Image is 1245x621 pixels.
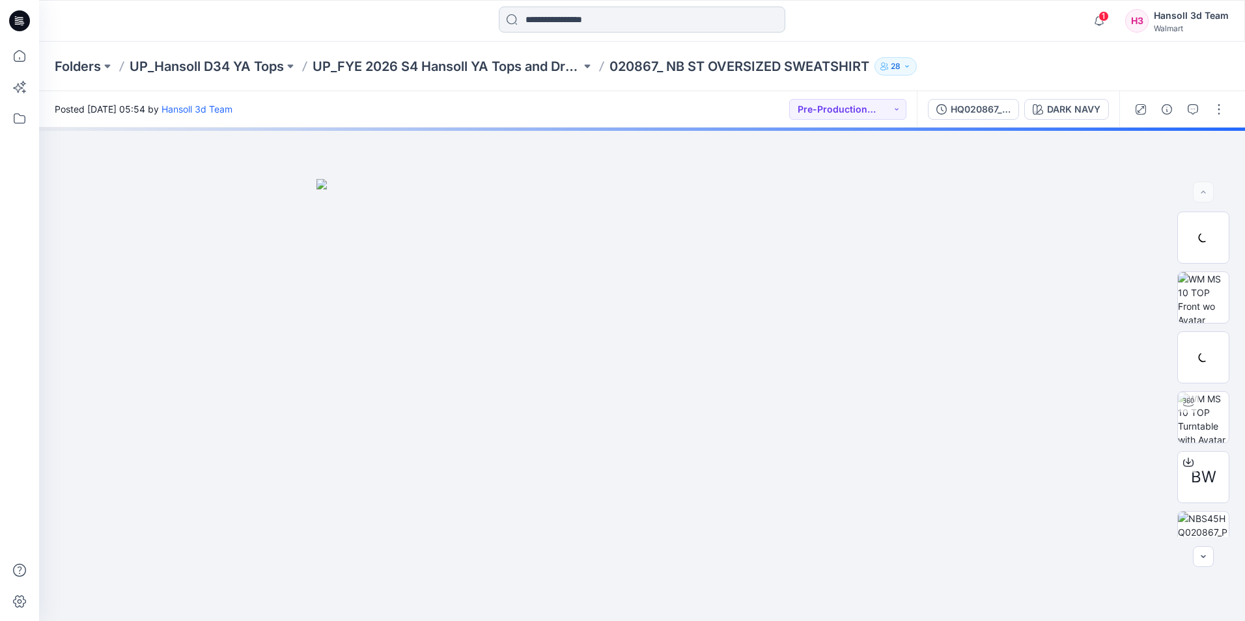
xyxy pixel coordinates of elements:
[161,103,232,115] a: Hansoll 3d Team
[1047,102,1100,117] div: DARK NAVY
[130,57,284,76] a: UP_Hansoll D34 YA Tops
[891,59,901,74] p: 28
[1178,512,1229,562] img: NBS45HQ020867_PHYSICAL & SOLID 3D PP IMAGES_0619
[316,179,968,621] img: eyJhbGciOiJIUzI1NiIsImtpZCI6IjAiLCJzbHQiOiJzZXMiLCJ0eXAiOiJKV1QifQ.eyJkYXRhIjp7InR5cGUiOiJzdG9yYW...
[1098,11,1109,21] span: 1
[1024,99,1109,120] button: DARK NAVY
[55,57,101,76] a: Folders
[609,57,869,76] p: 020867_ NB ST OVERSIZED SWEATSHIRT
[55,102,232,116] span: Posted [DATE] 05:54 by
[951,102,1011,117] div: HQ020867_PP_ NB ST OVERSIZED SWEATSHIRT
[928,99,1019,120] button: HQ020867_PP_ NB ST OVERSIZED SWEATSHIRT
[1125,9,1149,33] div: H3
[1178,392,1229,443] img: WM MS 10 TOP Turntable with Avatar
[1191,465,1216,489] span: BW
[1154,8,1229,23] div: Hansoll 3d Team
[1154,23,1229,33] div: Walmart
[1178,272,1229,323] img: WM MS 10 TOP Front wo Avatar
[313,57,581,76] a: UP_FYE 2026 S4 Hansoll YA Tops and Dresses
[1156,99,1177,120] button: Details
[874,57,917,76] button: 28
